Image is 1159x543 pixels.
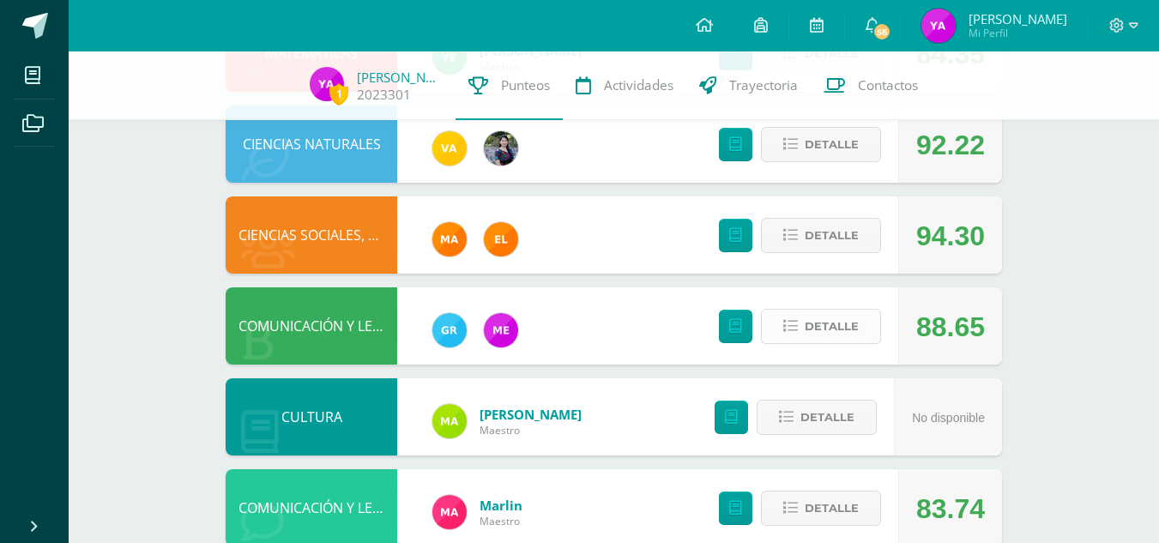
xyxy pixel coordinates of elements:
[484,131,518,166] img: b2b209b5ecd374f6d147d0bc2cef63fa.png
[357,69,443,86] a: [PERSON_NAME]
[480,514,522,528] span: Maestro
[916,288,985,365] div: 88.65
[805,129,859,160] span: Detalle
[432,404,467,438] img: 75b6448d1a55a94fef22c1dfd553517b.png
[872,22,891,41] span: 56
[480,406,582,423] a: [PERSON_NAME]
[811,51,931,120] a: Contactos
[226,196,397,274] div: CIENCIAS SOCIALES, FORMACIÓN CIUDADANA E INTERCULTURALIDAD
[432,222,467,256] img: 266030d5bbfb4fab9f05b9da2ad38396.png
[858,76,918,94] span: Contactos
[761,218,881,253] button: Detalle
[329,83,348,105] span: 1
[484,313,518,347] img: 498c526042e7dcf1c615ebb741a80315.png
[761,309,881,344] button: Detalle
[604,76,673,94] span: Actividades
[432,313,467,347] img: 47e0c6d4bfe68c431262c1f147c89d8f.png
[310,67,344,101] img: 7575a8a1c79c319b1cee695d012c06bb.png
[912,411,985,425] span: No disponible
[757,400,877,435] button: Detalle
[484,222,518,256] img: 31c982a1c1d67d3c4d1e96adbf671f86.png
[805,492,859,524] span: Detalle
[916,106,985,184] div: 92.22
[432,495,467,529] img: ca51be06ee6568e83a4be8f0f0221dfb.png
[563,51,686,120] a: Actividades
[761,491,881,526] button: Detalle
[916,197,985,275] div: 94.30
[805,220,859,251] span: Detalle
[226,287,397,365] div: COMUNICACIÓN Y LENGUAJE, IDIOMA ESPAÑOL
[805,311,859,342] span: Detalle
[226,106,397,183] div: CIENCIAS NATURALES
[729,76,798,94] span: Trayectoria
[501,76,550,94] span: Punteos
[357,86,411,104] a: 2023301
[800,401,854,433] span: Detalle
[969,26,1067,40] span: Mi Perfil
[432,131,467,166] img: ee14f5f4b494e826f4c79b14e8076283.png
[480,423,582,437] span: Maestro
[969,10,1067,27] span: [PERSON_NAME]
[480,497,522,514] a: Marlin
[761,127,881,162] button: Detalle
[456,51,563,120] a: Punteos
[921,9,956,43] img: 7575a8a1c79c319b1cee695d012c06bb.png
[226,378,397,456] div: CULTURA
[686,51,811,120] a: Trayectoria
